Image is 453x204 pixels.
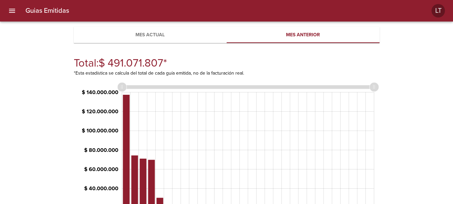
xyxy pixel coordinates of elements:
[432,4,445,17] div: LT
[25,5,69,16] h6: Guias Emitidas
[74,27,380,43] div: Tabs Mes Actual o Mes Anterior
[78,31,223,39] span: Mes actual
[74,70,380,77] p: *Esta estadística se calcula del total de cada guía emitida, no de la facturación real.
[231,31,376,39] span: Mes anterior
[84,147,118,154] tspan: $ 80.000.000
[84,185,118,192] tspan: $ 40.000.000
[82,127,118,134] tspan: $ 100.000.000
[4,3,20,19] button: menu
[432,4,445,17] div: Abrir información de usuario
[84,166,118,173] tspan: $ 60.000.000
[74,56,380,70] h4: Total: $ 491.071.807 *
[82,108,118,115] tspan: $ 120.000.000
[82,89,118,96] tspan: $ 140.000.000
